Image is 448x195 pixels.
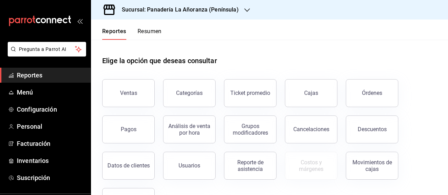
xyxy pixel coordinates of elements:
button: Resumen [138,28,162,40]
button: Descuentos [346,115,398,143]
h1: Elige la opción que deseas consultar [102,55,217,66]
button: Cancelaciones [285,115,337,143]
button: Contrata inventarios para ver este reporte [285,152,337,180]
div: Pagos [121,126,136,133]
button: Ventas [102,79,155,107]
div: Costos y márgenes [289,159,333,172]
button: Grupos modificadores [224,115,276,143]
button: Movimientos de cajas [346,152,398,180]
span: Pregunta a Parrot AI [19,46,75,53]
button: Reportes [102,28,126,40]
div: Datos de clientes [107,162,150,169]
div: Reporte de asistencia [229,159,272,172]
button: Análisis de venta por hora [163,115,216,143]
span: Suscripción [17,173,85,182]
span: Configuración [17,105,85,114]
button: Datos de clientes [102,152,155,180]
button: open_drawer_menu [77,18,83,24]
span: Reportes [17,70,85,80]
span: Menú [17,88,85,97]
button: Órdenes [346,79,398,107]
div: Descuentos [358,126,387,133]
div: Movimientos de cajas [350,159,394,172]
h3: Sucursal: Panadería La Añoranza (Península) [116,6,239,14]
div: Ventas [120,90,137,96]
button: Reporte de asistencia [224,152,276,180]
button: Pregunta a Parrot AI [8,42,86,57]
a: Cajas [285,79,337,107]
button: Ticket promedio [224,79,276,107]
div: Cajas [304,89,318,97]
button: Pagos [102,115,155,143]
div: Ticket promedio [230,90,270,96]
span: Facturación [17,139,85,148]
div: Grupos modificadores [229,123,272,136]
div: Cancelaciones [293,126,329,133]
div: Categorías [176,90,203,96]
button: Categorías [163,79,216,107]
div: navigation tabs [102,28,162,40]
a: Pregunta a Parrot AI [5,51,86,58]
span: Inventarios [17,156,85,165]
span: Personal [17,122,85,131]
div: Análisis de venta por hora [168,123,211,136]
div: Usuarios [178,162,200,169]
div: Órdenes [362,90,382,96]
button: Usuarios [163,152,216,180]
